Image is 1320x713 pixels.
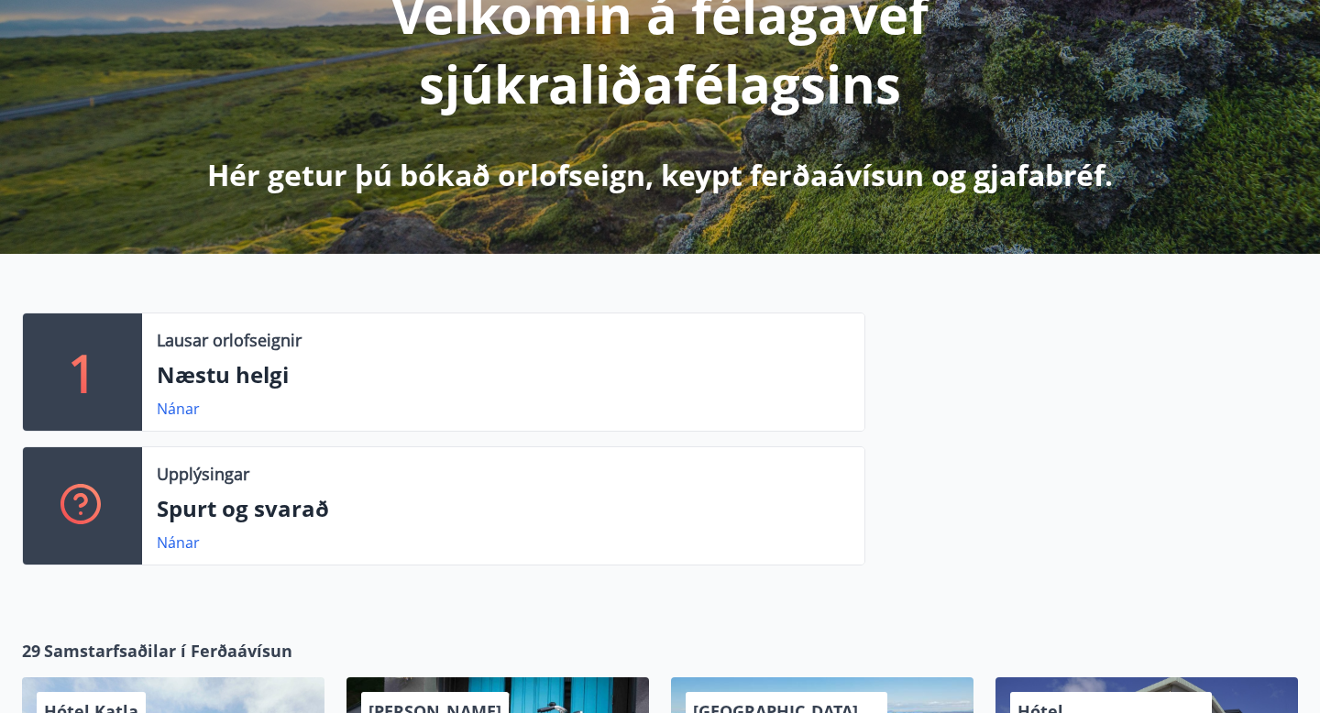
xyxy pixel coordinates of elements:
p: Hér getur þú bókað orlofseign, keypt ferðaávísun og gjafabréf. [207,155,1113,195]
a: Nánar [157,399,200,419]
p: Spurt og svarað [157,493,850,524]
p: 1 [68,337,97,407]
p: Næstu helgi [157,359,850,390]
span: Samstarfsaðilar í Ferðaávísun [44,639,292,663]
a: Nánar [157,532,200,553]
p: Lausar orlofseignir [157,328,302,352]
span: 29 [22,639,40,663]
p: Upplýsingar [157,462,249,486]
